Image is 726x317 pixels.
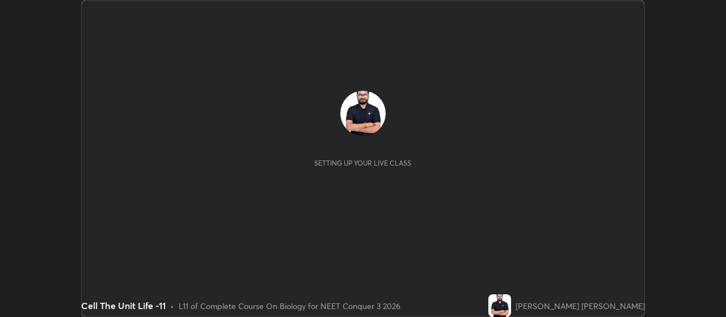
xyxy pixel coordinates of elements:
img: 719b3399970646c8895fdb71918d4742.jpg [340,91,386,136]
div: [PERSON_NAME] [PERSON_NAME] [516,300,645,312]
img: 719b3399970646c8895fdb71918d4742.jpg [488,294,511,317]
div: • [170,300,174,312]
div: Setting up your live class [314,159,411,167]
div: L11 of Complete Course On Biology for NEET Conquer 3 2026 [179,300,400,312]
div: Cell The Unit Life -11 [81,299,166,312]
